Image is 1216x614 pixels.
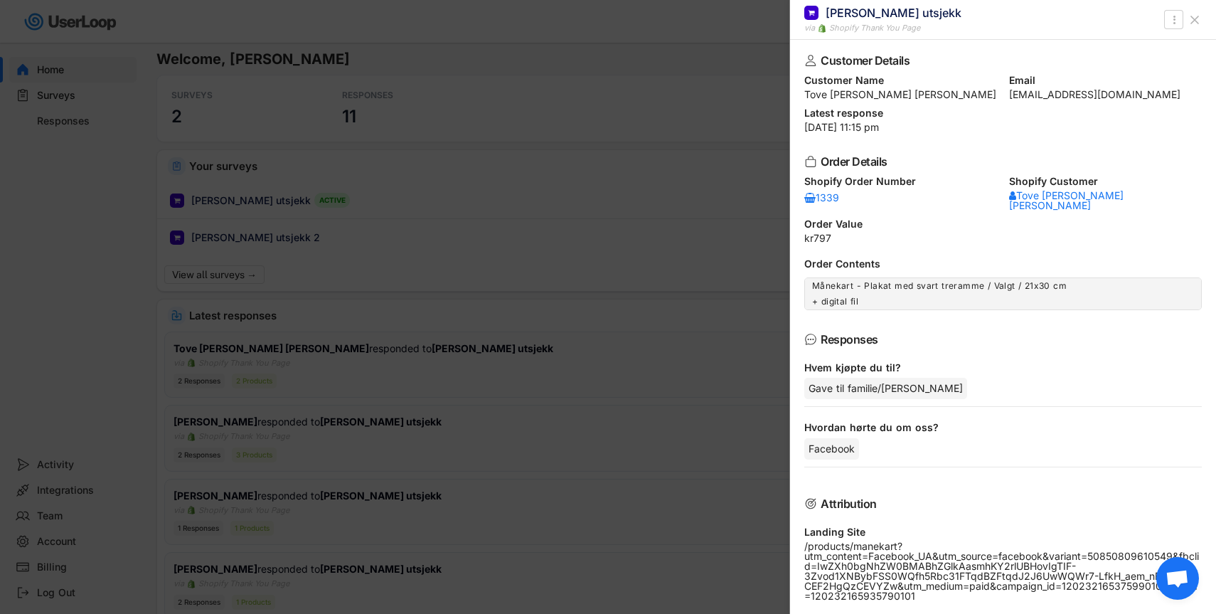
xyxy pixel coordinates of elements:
div: [DATE] 11:15 pm [804,122,1202,132]
div: Landing Site [804,527,1202,537]
div: kr797 [804,233,1202,243]
div: [PERSON_NAME] utsjekk [826,5,961,21]
div: Tove [PERSON_NAME] [PERSON_NAME] [804,90,998,100]
div: Shopify Thank You Page [829,22,920,34]
div: Email [1009,75,1202,85]
div: Customer Details [821,55,1179,66]
div: Månekart - Plakat med svart treramme / Valgt / 21x30 cm [812,280,1194,292]
div: Shopify Order Number [804,176,998,186]
div: 1339 [804,193,847,203]
div: Latest response [804,108,1202,118]
button:  [1167,11,1181,28]
div: Responses [821,334,1179,345]
div: Hvordan hørte du om oss? [804,421,1190,434]
div: via [804,22,815,34]
div: Facebook [804,438,859,460]
text:  [1173,12,1175,27]
div: [EMAIL_ADDRESS][DOMAIN_NAME] [1009,90,1202,100]
div: Order Value [804,219,1202,229]
div: Order Details [821,156,1179,167]
a: Tove [PERSON_NAME] [PERSON_NAME] [1009,191,1202,211]
div: Customer Name [804,75,998,85]
div: /products/manekart?utm_content=Facebook_UA&utm_source=facebook&variant=50850809610549&fbclid=IwZX... [804,541,1202,601]
div: Shopify Customer [1009,176,1202,186]
div: Gave til familie/[PERSON_NAME] [804,378,967,399]
div: Attribution [821,498,1179,509]
img: 1156660_ecommerce_logo_shopify_icon%20%281%29.png [818,24,826,33]
div: Hvem kjøpte du til? [804,361,1190,374]
div: Order Contents [804,259,1202,269]
a: 1339 [804,191,847,205]
div: Åpne chat [1156,557,1199,600]
div: + digital fil [812,296,1194,307]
